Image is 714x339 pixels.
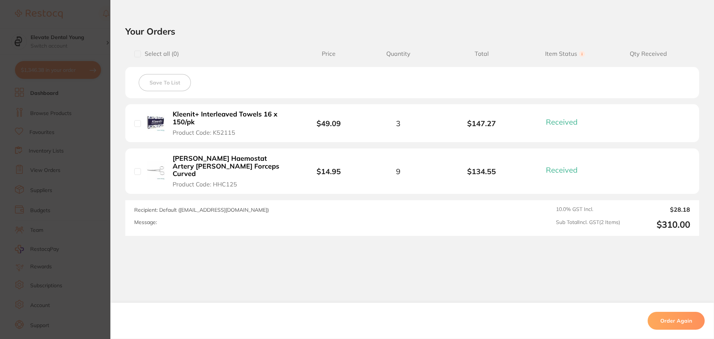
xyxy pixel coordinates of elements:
[626,219,690,230] output: $310.00
[440,167,523,176] b: $134.55
[523,50,607,57] span: Item Status
[317,167,341,176] b: $14.95
[648,312,705,330] button: Order Again
[607,50,690,57] span: Qty Received
[317,119,341,128] b: $49.09
[173,181,237,188] span: Product Code: HHC125
[147,161,165,180] img: Hanson Haemostat Artery Kelly Forceps Curved
[544,117,586,127] button: Received
[396,167,400,176] span: 9
[173,155,288,178] b: [PERSON_NAME] Haemostat Artery [PERSON_NAME] Forceps Curved
[546,165,578,175] span: Received
[134,207,269,213] span: Recipient: Default ( [EMAIL_ADDRESS][DOMAIN_NAME] )
[396,119,400,128] span: 3
[544,165,586,175] button: Received
[556,206,620,213] span: 10.0 % GST Incl.
[546,117,578,127] span: Received
[301,50,356,57] span: Price
[356,50,440,57] span: Quantity
[170,110,290,136] button: Kleenit+ Interleaved Towels 16 x 150/pk Product Code: K52115
[147,113,165,132] img: Kleenit+ Interleaved Towels 16 x 150/pk
[556,219,620,230] span: Sub Total Incl. GST ( 2 Items)
[626,206,690,213] output: $28.18
[173,129,235,136] span: Product Code: K52115
[139,74,191,91] button: Save To List
[440,50,523,57] span: Total
[173,111,288,126] b: Kleenit+ Interleaved Towels 16 x 150/pk
[134,219,157,226] label: Message:
[141,50,179,57] span: Select all ( 0 )
[170,154,290,188] button: [PERSON_NAME] Haemostat Artery [PERSON_NAME] Forceps Curved Product Code: HHC125
[440,119,523,128] b: $147.27
[125,26,699,37] h2: Your Orders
